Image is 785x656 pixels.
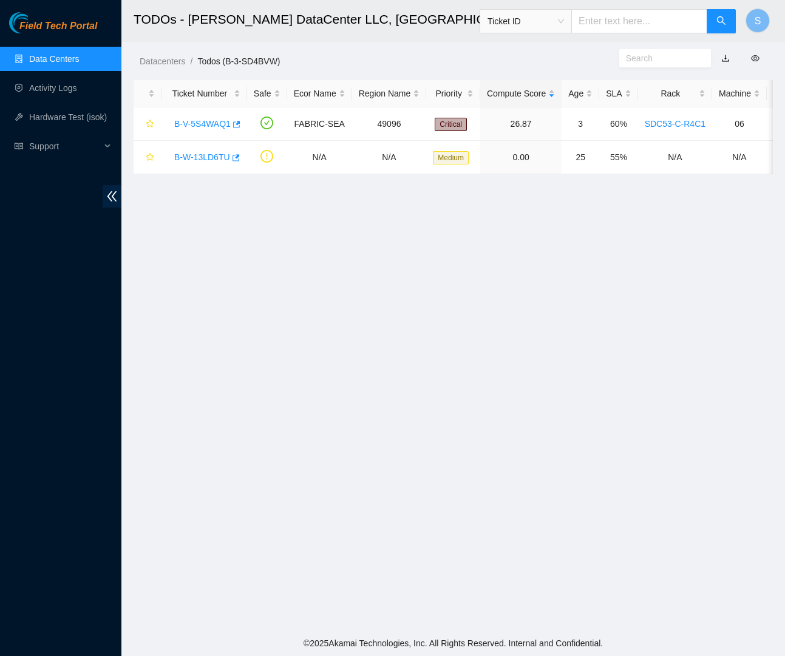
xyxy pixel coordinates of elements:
[352,107,427,141] td: 49096
[190,56,192,66] span: /
[638,141,712,174] td: N/A
[29,54,79,64] a: Data Centers
[562,141,599,174] td: 25
[352,141,427,174] td: N/A
[712,107,767,141] td: 06
[746,8,770,33] button: S
[19,21,97,32] span: Field Tech Portal
[599,107,637,141] td: 60%
[260,117,273,129] span: check-circle
[9,22,97,38] a: Akamai TechnologiesField Tech Portal
[571,9,707,33] input: Enter text here...
[29,112,107,122] a: Hardware Test (isok)
[140,147,155,167] button: star
[146,153,154,163] span: star
[29,83,77,93] a: Activity Logs
[599,141,637,174] td: 55%
[174,152,230,162] a: B-W-13LD6TU
[480,107,562,141] td: 26.87
[751,54,760,63] span: eye
[15,142,23,150] span: read
[480,141,562,174] td: 0.00
[721,53,730,63] a: download
[260,150,273,163] span: exclamation-circle
[433,151,469,164] span: Medium
[562,107,599,141] td: 3
[174,119,231,129] a: B-V-5S4WAQ1
[9,12,61,33] img: Akamai Technologies
[287,141,352,174] td: N/A
[712,141,767,174] td: N/A
[29,134,101,158] span: Support
[488,12,564,30] span: Ticket ID
[645,119,705,129] a: SDC53-C-R4C1
[626,52,695,65] input: Search
[755,13,761,29] span: S
[197,56,280,66] a: Todos (B-3-SD4BVW)
[712,49,739,68] button: download
[707,9,736,33] button: search
[121,631,785,656] footer: © 2025 Akamai Technologies, Inc. All Rights Reserved. Internal and Confidential.
[103,185,121,208] span: double-left
[140,114,155,134] button: star
[287,107,352,141] td: FABRIC-SEA
[435,118,467,131] span: Critical
[716,16,726,27] span: search
[146,120,154,129] span: star
[140,56,185,66] a: Datacenters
